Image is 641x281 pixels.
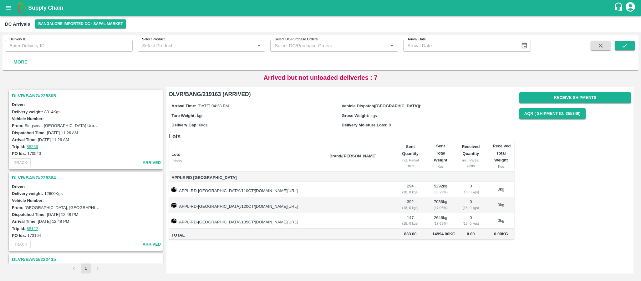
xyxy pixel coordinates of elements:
div: ( 18, 0 kgs) [398,221,422,226]
span: Total [171,232,324,239]
input: Enter Delivery ID [5,40,133,52]
div: ( 35.29 %) [432,189,449,195]
td: APPL-RD-[GEOGRAPHIC_DATA]/110CT/[DOMAIN_NAME][URL] [169,181,324,197]
div: incl. Partial Units [459,157,483,169]
span: kgs [197,113,203,118]
a: Supply Chain [28,3,614,12]
h6: Lots [169,132,514,141]
label: Vehicle Dispatch([GEOGRAPHIC_DATA]): [342,104,421,108]
div: Labels [171,158,324,164]
button: More [5,57,29,67]
td: 392 [393,197,427,213]
label: [DATE] 12:48 PM [38,219,69,224]
span: 0 [389,123,391,127]
label: Delivery ID [9,37,26,42]
label: Arrival Time: [12,137,37,142]
label: Driver: [12,102,25,107]
span: 0.00 [459,231,483,238]
td: APPL-RD-[GEOGRAPHIC_DATA]/135CT/[DOMAIN_NAME][URL] [169,213,324,229]
td: 0 kg [488,213,514,229]
label: From: [12,205,23,210]
a: 88266 [27,144,38,149]
label: 8314 Kgs [44,110,60,114]
label: [DATE] 12:48 PM [47,212,78,217]
div: ( 47.06 %) [432,205,449,211]
span: 833.00 [398,231,422,238]
button: Open [255,42,263,50]
label: From: [12,123,23,128]
label: [DATE] 11:26 AM [47,130,78,135]
label: [GEOGRAPHIC_DATA], [GEOGRAPHIC_DATA] Urban, [GEOGRAPHIC_DATA] [GEOGRAPHIC_DATA], [GEOGRAPHIC_DATA] [25,205,257,210]
label: Driver: [12,184,25,189]
div: ( 18, 0 kgs) [459,189,483,195]
label: Select DC/Purchase Orders [275,37,318,42]
b: Sent Quantity [402,144,419,156]
label: 170540 [28,151,41,156]
input: Select Product [140,42,253,50]
strong: More [13,59,28,64]
td: 0 [454,213,488,229]
td: 0 kg [488,197,514,213]
div: DC Arrivals [5,20,30,28]
span: kgs [371,113,377,118]
label: 173164 [28,233,41,238]
span: arrived [143,159,161,166]
button: AQR ( Shipment Id: 355349) [519,108,586,119]
label: Trip Id: [12,144,25,149]
span: - [26,102,28,107]
label: Delivery Gap: [171,123,198,127]
div: ( 17.65 %) [432,221,449,226]
h6: DLVR/BANG/219163 (ARRIVED) [169,90,514,99]
span: Apple RD [GEOGRAPHIC_DATA] [171,174,324,181]
label: Vehicle Number: [12,116,44,121]
label: Arrival Time: [171,104,196,108]
img: box [171,203,176,208]
label: Vehicle Number: [12,198,44,203]
nav: pagination navigation [68,263,104,273]
label: Dispatched Time: [12,212,46,217]
td: 0 [454,197,488,213]
span: 0 kgs [199,123,207,127]
label: Delivery weight: [12,191,43,196]
button: open drawer [1,1,16,15]
img: logo [16,2,28,14]
div: ( 18, 0 kgs) [459,221,483,226]
label: Gross Weight: [342,113,369,118]
div: customer-support [614,2,625,13]
button: Choose date [518,40,530,52]
td: 0 [454,181,488,197]
label: Select Product [142,37,165,42]
label: PO Ids: [12,233,26,238]
button: Open [388,42,396,50]
div: Kgs [493,164,509,169]
img: box [171,187,176,192]
div: account of current user [625,1,636,14]
input: Select DC/Purchase Orders [272,42,378,50]
label: Trip Id: [12,226,25,231]
button: Receive Shipments [519,92,631,103]
label: Delivery Moisture Loss: [342,123,388,127]
img: box [171,218,176,223]
td: 0 kg [488,181,514,197]
h3: DLVR/BANG/225364 [12,174,161,182]
label: Dispatched Time: [12,130,46,135]
div: ( 18, 0 kgs) [398,189,422,195]
label: Tare Weight: [171,113,196,118]
td: 147 [393,213,427,229]
label: Arrival Time: [12,219,37,224]
label: [DATE] 11:26 AM [38,137,69,142]
td: 7056 kg [427,197,454,213]
label: Delivery weight: [12,110,43,114]
td: 2646 kg [427,213,454,229]
button: Select DC [35,19,126,28]
h3: DLVR/BANG/225805 [12,92,161,100]
b: Received Quantity [462,144,480,156]
label: Arrival Date [408,37,426,42]
b: Lots [171,152,180,157]
div: incl. Partial Units [398,157,422,169]
div: ( 18, 0 kgs) [398,205,422,211]
span: [DATE] 04:38 PM [198,104,229,108]
label: PO Ids: [12,151,26,156]
b: Brand/[PERSON_NAME] [329,154,376,158]
span: - [26,184,28,189]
